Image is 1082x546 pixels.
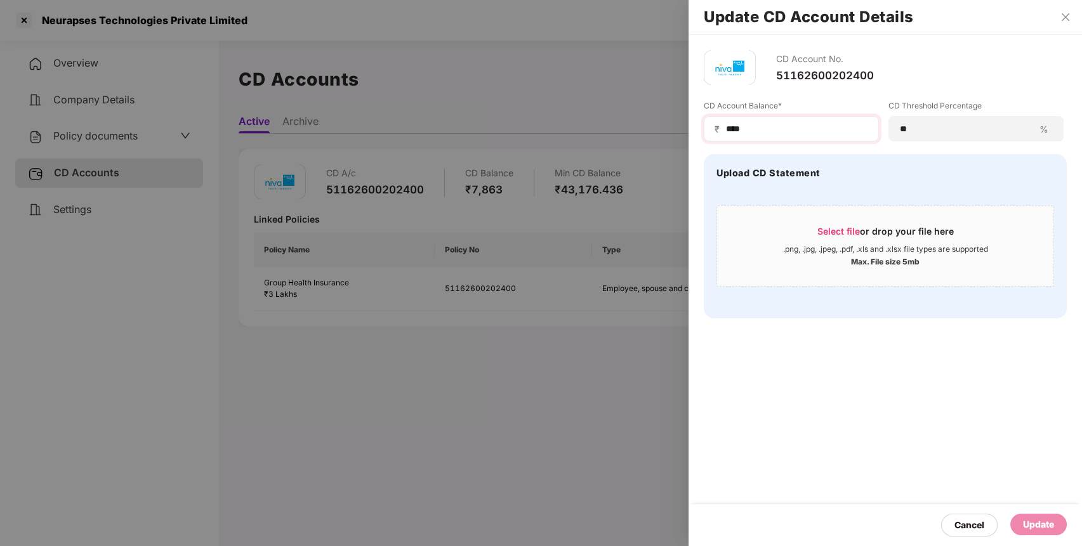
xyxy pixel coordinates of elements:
div: Cancel [954,518,984,532]
label: CD Threshold Percentage [888,100,1064,116]
label: CD Account Balance* [704,100,879,116]
div: CD Account No. [776,50,874,68]
span: Select fileor drop your file here.png, .jpg, .jpeg, .pdf, .xls and .xlsx file types are supported... [717,216,1053,276]
h2: Update CD Account Details [704,10,1067,24]
span: Select file [817,226,860,237]
div: Max. File size 5mb [851,254,920,267]
button: Close [1057,11,1074,23]
h4: Upload CD Statement [716,167,821,179]
span: ₹ [715,123,725,135]
img: mbhicl.png [711,49,749,87]
div: Update [1023,517,1054,531]
div: .png, .jpg, .jpeg, .pdf, .xls and .xlsx file types are supported [783,244,988,254]
span: close [1060,12,1071,22]
span: % [1034,123,1053,135]
div: or drop your file here [817,225,954,244]
div: 51162600202400 [776,68,874,82]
